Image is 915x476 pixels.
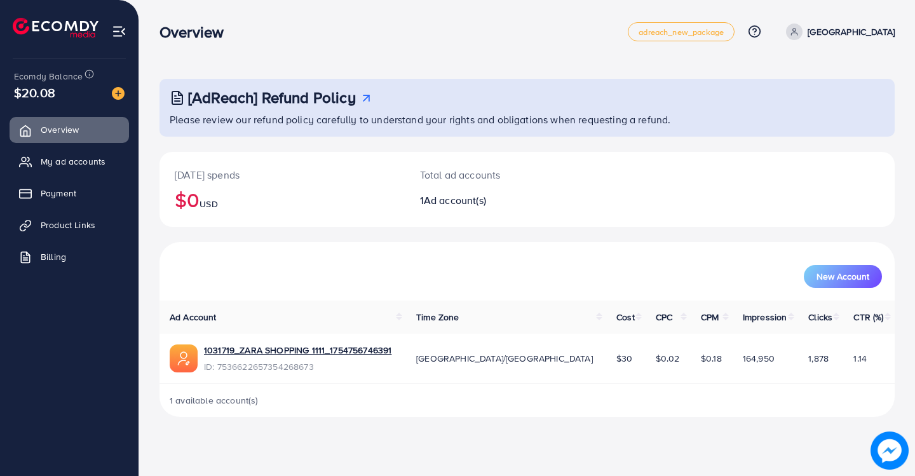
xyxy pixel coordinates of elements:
span: My ad accounts [41,155,105,168]
span: $0.18 [701,352,722,365]
span: adreach_new_package [639,28,724,36]
span: 1 available account(s) [170,394,259,407]
span: 164,950 [743,352,775,365]
span: Billing [41,250,66,263]
p: Total ad accounts [420,167,573,182]
span: CPM [701,311,719,323]
a: Payment [10,180,129,206]
a: 1031719_ZARA SHOPPING 1111_1754756746391 [204,344,391,357]
span: Product Links [41,219,95,231]
img: image [872,433,907,468]
img: menu [112,24,126,39]
p: Please review our refund policy carefully to understand your rights and obligations when requesti... [170,112,887,127]
h2: $0 [175,187,390,212]
button: New Account [804,265,882,288]
p: [GEOGRAPHIC_DATA] [808,24,895,39]
span: $20.08 [14,83,55,102]
h3: [AdReach] Refund Policy [188,88,356,107]
span: Ad account(s) [424,193,486,207]
span: Time Zone [416,311,459,323]
span: 1,878 [808,352,829,365]
span: Clicks [808,311,832,323]
span: Payment [41,187,76,200]
img: logo [13,18,98,37]
span: CTR (%) [853,311,883,323]
a: Overview [10,117,129,142]
a: My ad accounts [10,149,129,174]
span: Overview [41,123,79,136]
h3: Overview [159,23,234,41]
span: New Account [817,272,869,281]
h2: 1 [420,194,573,207]
img: ic-ads-acc.e4c84228.svg [170,344,198,372]
span: ID: 7536622657354268673 [204,360,391,373]
p: [DATE] spends [175,167,390,182]
a: Product Links [10,212,129,238]
span: $30 [616,352,632,365]
span: $0.02 [656,352,680,365]
span: Ad Account [170,311,217,323]
span: USD [200,198,217,210]
span: 1.14 [853,352,867,365]
a: [GEOGRAPHIC_DATA] [781,24,895,40]
span: Ecomdy Balance [14,70,83,83]
img: image [112,87,125,100]
span: CPC [656,311,672,323]
a: adreach_new_package [628,22,735,41]
span: Cost [616,311,635,323]
a: Billing [10,244,129,269]
span: [GEOGRAPHIC_DATA]/[GEOGRAPHIC_DATA] [416,352,593,365]
span: Impression [743,311,787,323]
